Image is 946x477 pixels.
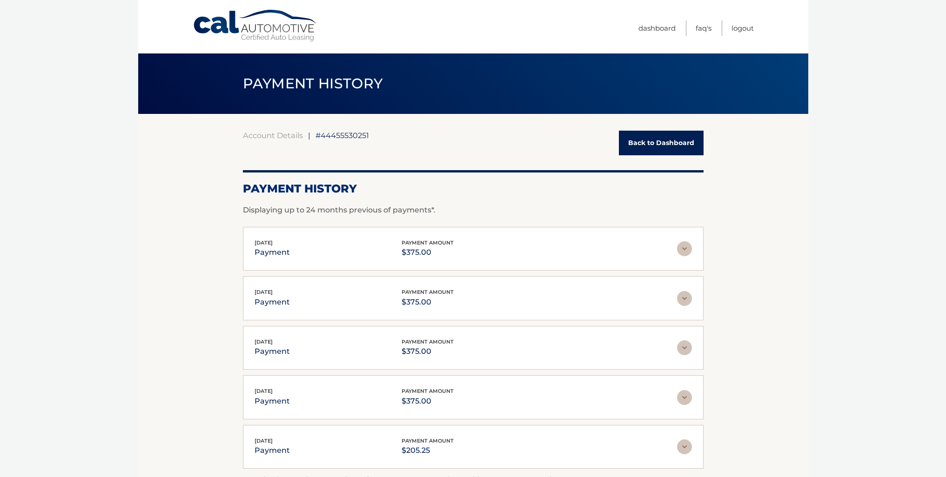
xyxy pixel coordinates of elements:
[243,75,383,92] span: PAYMENT HISTORY
[677,241,692,256] img: accordion-rest.svg
[638,20,676,36] a: Dashboard
[255,239,273,246] span: [DATE]
[255,345,290,358] p: payment
[677,390,692,405] img: accordion-rest.svg
[677,439,692,454] img: accordion-rest.svg
[402,246,454,259] p: $375.00
[255,296,290,309] p: payment
[243,182,704,196] h2: Payment History
[402,388,454,394] span: payment amount
[255,444,290,457] p: payment
[402,239,454,246] span: payment amount
[402,345,454,358] p: $375.00
[402,437,454,444] span: payment amount
[402,296,454,309] p: $375.00
[677,291,692,306] img: accordion-rest.svg
[255,289,273,295] span: [DATE]
[402,338,454,345] span: payment amount
[402,289,454,295] span: payment amount
[731,20,754,36] a: Logout
[255,246,290,259] p: payment
[619,131,704,155] a: Back to Dashboard
[402,395,454,408] p: $375.00
[677,340,692,355] img: accordion-rest.svg
[255,437,273,444] span: [DATE]
[255,388,273,394] span: [DATE]
[402,444,454,457] p: $205.25
[255,338,273,345] span: [DATE]
[193,9,318,42] a: Cal Automotive
[315,131,369,140] span: #44455530251
[308,131,310,140] span: |
[243,131,303,140] a: Account Details
[696,20,711,36] a: FAQ's
[243,205,704,216] p: Displaying up to 24 months previous of payments*.
[255,395,290,408] p: payment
